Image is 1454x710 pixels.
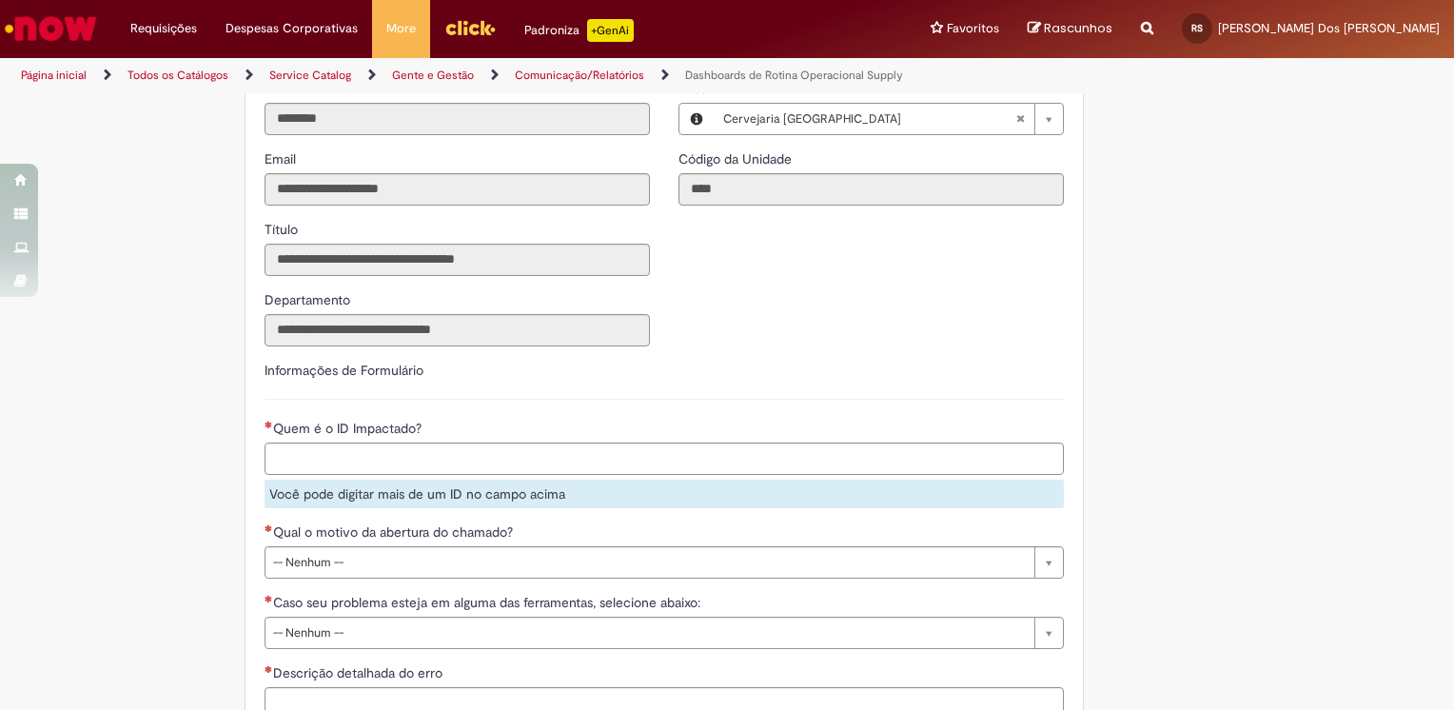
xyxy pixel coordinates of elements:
[265,362,423,379] label: Informações de Formulário
[21,68,87,83] a: Página inicial
[265,103,650,135] input: ID
[265,291,354,308] span: Somente leitura - Departamento
[265,665,273,673] span: Necessários
[678,150,796,168] span: Somente leitura - Código da Unidade
[265,480,1064,508] div: Você pode digitar mais de um ID no campo acima
[685,68,903,83] a: Dashboards de Rotina Operacional Supply
[273,547,1025,578] span: -- Nenhum --
[265,150,300,168] span: Somente leitura - Email
[1218,20,1440,36] span: [PERSON_NAME] Dos [PERSON_NAME]
[265,524,273,532] span: Necessários
[515,68,644,83] a: Comunicação/Relatórios
[678,80,715,97] span: Local
[2,10,100,48] img: ServiceNow
[678,149,796,168] label: Somente leitura - Código da Unidade
[723,104,1015,134] span: Cervejaria [GEOGRAPHIC_DATA]
[273,523,517,541] span: Qual o motivo da abertura do chamado?
[265,80,281,97] span: Somente leitura - ID
[444,13,496,42] img: click_logo_yellow_360x200.png
[392,68,474,83] a: Gente e Gestão
[273,594,704,611] span: Caso seu problema esteja em alguma das ferramentas, selecione abaixo:
[265,421,273,428] span: Necessários
[678,173,1064,206] input: Código da Unidade
[1191,22,1203,34] span: RS
[273,420,425,437] span: Quem é o ID Impactado?
[265,149,300,168] label: Somente leitura - Email
[265,595,273,602] span: Necessários
[386,19,416,38] span: More
[273,664,446,681] span: Descrição detalhada do erro
[714,104,1063,134] a: Cervejaria [GEOGRAPHIC_DATA]Limpar campo Local
[130,19,197,38] span: Requisições
[273,618,1025,648] span: -- Nenhum --
[1006,104,1034,134] abbr: Limpar campo Local
[265,173,650,206] input: Email
[1028,20,1112,38] a: Rascunhos
[128,68,228,83] a: Todos os Catálogos
[947,19,999,38] span: Favoritos
[265,290,354,309] label: Somente leitura - Departamento
[265,314,650,346] input: Departamento
[587,19,634,42] p: +GenAi
[226,19,358,38] span: Despesas Corporativas
[269,68,351,83] a: Service Catalog
[265,221,302,238] span: Somente leitura - Título
[265,220,302,239] label: Somente leitura - Título
[14,58,955,93] ul: Trilhas de página
[1044,19,1112,37] span: Rascunhos
[265,244,650,276] input: Título
[679,104,714,134] button: Local, Visualizar este registro Cervejaria Rio de Janeiro
[524,19,634,42] div: Padroniza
